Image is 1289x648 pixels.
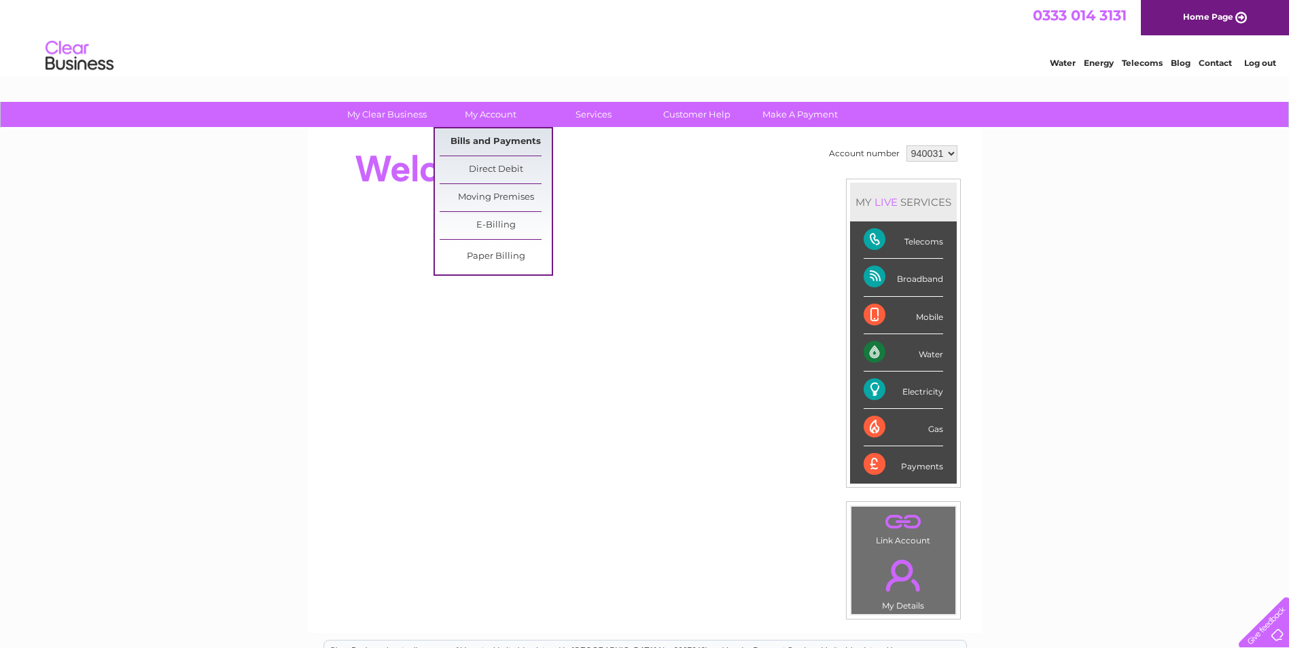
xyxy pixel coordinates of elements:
[855,510,952,534] a: .
[440,156,552,183] a: Direct Debit
[537,102,650,127] a: Services
[744,102,856,127] a: Make A Payment
[440,243,552,270] a: Paper Billing
[864,372,943,409] div: Electricity
[864,446,943,483] div: Payments
[864,409,943,446] div: Gas
[864,221,943,259] div: Telecoms
[324,7,966,66] div: Clear Business is a trading name of Verastar Limited (registered in [GEOGRAPHIC_DATA] No. 3667643...
[1244,58,1276,68] a: Log out
[864,334,943,372] div: Water
[1033,7,1127,24] a: 0333 014 3131
[440,128,552,156] a: Bills and Payments
[641,102,753,127] a: Customer Help
[855,552,952,599] a: .
[1084,58,1114,68] a: Energy
[1171,58,1190,68] a: Blog
[864,259,943,296] div: Broadband
[1050,58,1076,68] a: Water
[45,35,114,77] img: logo.png
[440,212,552,239] a: E-Billing
[826,142,903,165] td: Account number
[851,506,956,549] td: Link Account
[1122,58,1163,68] a: Telecoms
[851,548,956,615] td: My Details
[331,102,443,127] a: My Clear Business
[864,297,943,334] div: Mobile
[1199,58,1232,68] a: Contact
[872,196,900,209] div: LIVE
[850,183,957,221] div: MY SERVICES
[434,102,546,127] a: My Account
[440,184,552,211] a: Moving Premises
